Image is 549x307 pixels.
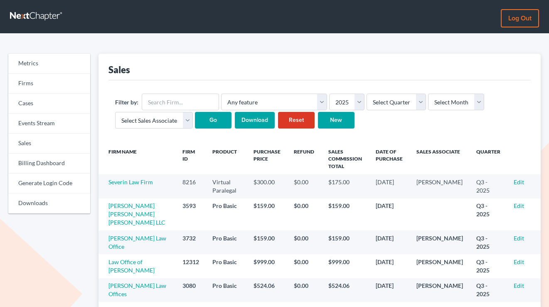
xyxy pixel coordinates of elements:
[206,254,247,278] td: Pro Basic
[8,94,90,114] a: Cases
[470,144,507,174] th: Quarter
[206,230,247,254] td: Pro Basic
[115,98,138,106] label: Filter by:
[410,144,470,174] th: Sales Associate
[369,254,410,278] td: [DATE]
[322,144,369,174] th: Sales Commission Total
[470,278,507,302] td: Q3 - 2025
[410,230,470,254] td: [PERSON_NAME]
[8,74,90,94] a: Firms
[176,198,206,230] td: 3593
[287,278,322,302] td: $0.00
[410,174,470,198] td: [PERSON_NAME]
[322,254,369,278] td: $999.00
[206,278,247,302] td: Pro Basic
[278,112,315,129] a: Reset
[108,64,130,76] div: Sales
[8,54,90,74] a: Metrics
[8,173,90,193] a: Generate Login Code
[195,112,231,129] input: Go
[369,278,410,302] td: [DATE]
[287,230,322,254] td: $0.00
[369,230,410,254] td: [DATE]
[108,258,155,274] a: Law Office of [PERSON_NAME]
[322,278,369,302] td: $524.06
[410,278,470,302] td: [PERSON_NAME]
[514,202,524,209] a: Edit
[501,9,539,27] a: Log out
[318,112,355,129] a: New
[247,144,287,174] th: Purchase Price
[514,235,524,242] a: Edit
[206,144,247,174] th: Product
[287,254,322,278] td: $0.00
[176,230,206,254] td: 3732
[410,254,470,278] td: [PERSON_NAME]
[108,178,153,186] a: Severin Law Firm
[206,198,247,230] td: Pro Basic
[8,153,90,173] a: Billing Dashboard
[108,202,165,226] a: [PERSON_NAME] [PERSON_NAME] [PERSON_NAME] LLC
[247,198,287,230] td: $159.00
[8,114,90,134] a: Events Stream
[247,254,287,278] td: $999.00
[8,193,90,213] a: Downloads
[247,230,287,254] td: $159.00
[369,144,410,174] th: Date of Purchase
[514,282,524,289] a: Edit
[108,235,166,250] a: [PERSON_NAME] Law Office
[206,174,247,198] td: Virtual Paralegal
[322,198,369,230] td: $159.00
[247,174,287,198] td: $300.00
[369,174,410,198] td: [DATE]
[8,134,90,153] a: Sales
[235,112,275,129] input: Download
[176,278,206,302] td: 3080
[287,144,322,174] th: Refund
[142,94,219,110] input: Search Firm...
[470,230,507,254] td: Q3 - 2025
[176,174,206,198] td: 8216
[287,174,322,198] td: $0.00
[470,174,507,198] td: Q3 - 2025
[322,174,369,198] td: $175.00
[322,230,369,254] td: $159.00
[470,254,507,278] td: Q3 - 2025
[176,254,206,278] td: 12312
[514,178,524,186] a: Edit
[176,144,206,174] th: Firm ID
[247,278,287,302] td: $524.06
[470,198,507,230] td: Q3 - 2025
[98,144,176,174] th: Firm Name
[369,198,410,230] td: [DATE]
[108,282,166,297] a: [PERSON_NAME] Law Offices
[287,198,322,230] td: $0.00
[514,258,524,265] a: Edit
